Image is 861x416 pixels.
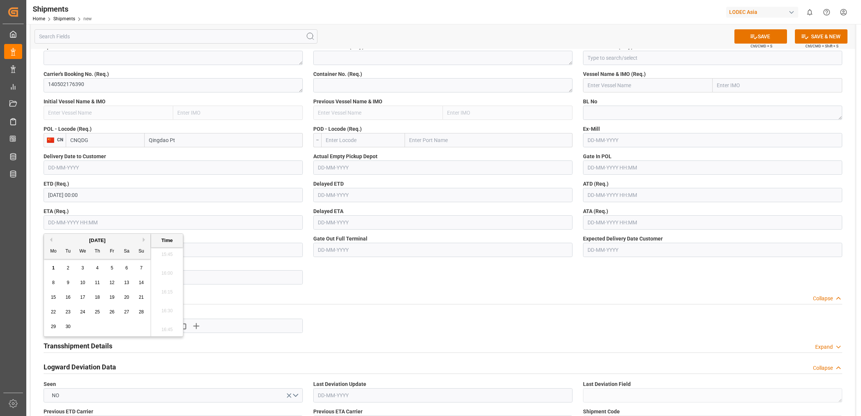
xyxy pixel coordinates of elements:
[122,278,131,287] div: Choose Saturday, September 13th, 2025
[107,263,117,273] div: Choose Friday, September 5th, 2025
[78,307,88,317] div: Choose Wednesday, September 24th, 2025
[125,265,128,271] span: 6
[313,153,378,160] span: Actual Empty Pickup Depot
[63,307,73,317] div: Choose Tuesday, September 23rd, 2025
[313,125,362,133] span: POD - Locode (Req.)
[313,235,367,243] span: Gate Out Full Terminal
[95,295,100,300] span: 18
[93,307,102,317] div: Choose Thursday, September 25th, 2025
[583,98,597,106] span: BL No
[78,293,88,302] div: Choose Wednesday, September 17th, 2025
[107,293,117,302] div: Choose Friday, September 19th, 2025
[751,43,772,49] span: Ctrl/CMD + S
[137,293,146,302] div: Choose Sunday, September 21st, 2025
[93,293,102,302] div: Choose Thursday, September 18th, 2025
[35,29,317,44] input: Search Fields
[813,295,833,303] div: Collapse
[122,247,131,256] div: Sa
[726,7,798,18] div: LODEC Asia
[801,4,818,21] button: show 0 new notifications
[137,307,146,317] div: Choose Sunday, September 28th, 2025
[63,263,73,273] div: Choose Tuesday, September 2nd, 2025
[52,265,55,271] span: 1
[49,263,58,273] div: Choose Monday, September 1st, 2025
[51,309,56,315] span: 22
[93,263,102,273] div: Choose Thursday, September 4th, 2025
[47,137,54,143] img: country
[137,278,146,287] div: Choose Sunday, September 14th, 2025
[44,388,303,402] button: open menu
[44,408,93,416] span: Previous ETD Carrier
[82,265,84,271] span: 3
[583,153,612,160] span: Gate In POL
[107,307,117,317] div: Choose Friday, September 26th, 2025
[313,215,572,230] input: DD-MM-YYYY
[63,278,73,287] div: Choose Tuesday, September 9th, 2025
[44,188,303,202] input: DD-MM-YYYY HH:MM
[313,98,382,106] span: Previous Vessel Name & IMO
[107,247,117,256] div: Fr
[44,215,303,230] input: DD-MM-YYYY HH:MM
[313,408,363,416] span: Previous ETA Carrier
[137,263,146,273] div: Choose Sunday, September 7th, 2025
[313,388,572,402] input: DD-MM-YYYY
[93,278,102,287] div: Choose Thursday, September 11th, 2025
[95,309,100,315] span: 25
[321,133,405,147] input: Enter Locode
[726,5,801,19] button: LODEC Asia
[67,280,69,285] span: 9
[795,29,847,44] button: SAVE & NEW
[583,215,842,230] input: DD-MM-YYYY HH:MM
[93,247,102,256] div: Th
[33,3,92,15] div: Shipments
[313,160,572,175] input: DD-MM-YYYY
[44,125,92,133] span: POL - Locode (Req.)
[583,380,631,388] span: Last Deviation Field
[443,106,572,120] input: Enter IMO
[140,265,143,271] span: 7
[52,280,55,285] span: 8
[44,160,303,175] input: DD-MM-YYYY
[122,307,131,317] div: Choose Saturday, September 27th, 2025
[109,309,114,315] span: 26
[137,247,146,256] div: Su
[122,263,131,273] div: Choose Saturday, September 6th, 2025
[80,295,85,300] span: 17
[49,278,58,287] div: Choose Monday, September 8th, 2025
[713,78,842,92] input: Enter IMO
[583,160,842,175] input: DD-MM-YYYY HH:MM
[313,70,362,78] span: Container No. (Req.)
[44,237,151,244] div: [DATE]
[313,106,443,120] input: Enter Vessel Name
[313,133,321,147] div: --
[63,293,73,302] div: Choose Tuesday, September 16th, 2025
[109,295,114,300] span: 19
[49,322,58,331] div: Choose Monday, September 29th, 2025
[139,295,143,300] span: 21
[583,125,600,133] span: Ex-Mill
[49,247,58,256] div: Mo
[313,243,572,257] input: DD-MM-YYYY
[51,324,56,329] span: 29
[107,278,117,287] div: Choose Friday, September 12th, 2025
[63,322,73,331] div: Choose Tuesday, September 30th, 2025
[173,106,303,120] input: Enter IMO
[80,280,85,285] span: 10
[44,106,173,120] input: Enter Vessel Name
[65,295,70,300] span: 16
[78,263,88,273] div: Choose Wednesday, September 3rd, 2025
[313,207,343,215] span: Delayed ETA
[48,392,63,399] span: NO
[313,180,344,188] span: Delayed ETD
[33,16,45,21] a: Home
[44,341,112,351] h2: Transshipment Details
[96,265,99,271] span: 4
[54,137,63,142] span: CN
[583,78,713,92] input: Enter Vessel Name
[65,309,70,315] span: 23
[583,408,620,416] span: Shipment Code
[805,43,838,49] span: Ctrl/CMD + Shift + S
[109,280,114,285] span: 12
[734,29,787,44] button: SAVE
[80,309,85,315] span: 24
